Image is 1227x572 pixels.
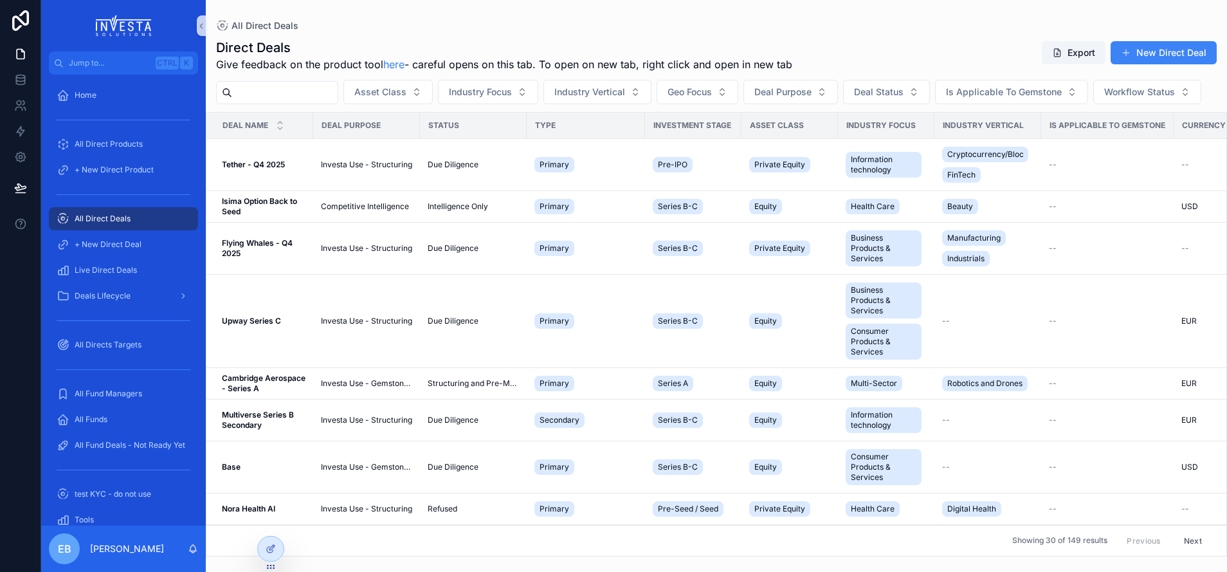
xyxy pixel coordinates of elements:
[743,80,838,104] button: Select Button
[222,373,305,394] a: Cambridge Aerospace - Series A
[540,243,569,254] span: Primary
[322,120,381,131] span: Deal Purpose
[947,201,973,212] span: Beauty
[222,316,305,326] a: Upway Series C
[851,201,895,212] span: Health Care
[1012,536,1107,546] span: Showing 30 of 149 results
[942,316,1033,326] a: --
[75,265,137,275] span: Live Direct Deals
[947,254,985,264] span: Industrials
[222,160,305,170] a: Tether - Q4 2025
[41,75,206,526] div: scrollable content
[49,508,198,531] a: Tools
[534,196,637,217] a: Primary
[947,378,1022,389] span: Robotics and Drones
[1111,41,1217,64] button: New Direct Deal
[1049,378,1057,389] span: --
[750,120,804,131] span: Asset Class
[754,243,805,254] span: Private Equity
[658,243,698,254] span: Series B-C
[1175,531,1211,551] button: Next
[222,462,305,472] a: Base
[428,462,478,472] span: Due Diligence
[1049,160,1166,170] a: --
[749,373,830,394] a: Equity
[942,462,950,472] span: --
[942,228,1033,269] a: ManufacturingIndustrials
[534,410,637,430] a: Secondary
[658,378,688,389] span: Series A
[754,462,777,472] span: Equity
[942,316,950,326] span: --
[321,504,412,514] a: Investa Use - Structuring
[96,15,152,36] img: App logo
[321,316,412,326] span: Investa Use - Structuring
[49,434,198,457] a: All Fund Deals - Not Ready Yet
[1049,316,1057,326] span: --
[321,243,412,254] a: Investa Use - Structuring
[653,196,734,217] a: Series B-C
[942,499,1033,519] a: Digital Health
[75,340,141,350] span: All Directs Targets
[181,58,192,68] span: K
[49,51,198,75] button: Jump to...CtrlK
[1181,201,1198,212] span: USD
[658,316,698,326] span: Series B-C
[49,483,198,506] a: test KYC - do not use
[942,462,1033,472] a: --
[428,243,519,254] a: Due Diligence
[428,415,478,425] span: Due Diligence
[354,86,406,98] span: Asset Class
[754,201,777,212] span: Equity
[428,120,459,131] span: Status
[438,80,538,104] button: Select Button
[749,499,830,519] a: Private Equity
[1181,504,1189,514] span: --
[428,160,478,170] span: Due Diligence
[343,80,433,104] button: Select Button
[1182,120,1226,131] span: Currency
[69,58,150,68] span: Jump to...
[1049,504,1057,514] span: --
[428,462,519,472] a: Due Diligence
[749,238,830,259] a: Private Equity
[49,382,198,405] a: All Fund Managers
[846,149,927,180] a: Information technology
[75,165,154,175] span: + New Direct Product
[1093,80,1201,104] button: Select Button
[935,80,1088,104] button: Select Button
[49,207,198,230] a: All Direct Deals
[846,280,927,362] a: Business Products & ServicesConsumer Products & Services
[846,228,927,269] a: Business Products & Services
[321,415,412,425] a: Investa Use - Structuring
[851,410,916,430] span: Information technology
[1049,378,1166,389] a: --
[653,154,734,175] a: Pre-IPO
[75,139,143,149] span: All Direct Products
[1042,41,1105,64] button: Export
[653,373,734,394] a: Series A
[653,499,734,519] a: Pre-Seed / Seed
[75,389,142,399] span: All Fund Managers
[321,462,412,472] a: Investa Use - Gemstone Only
[947,504,996,514] span: Digital Health
[75,239,141,250] span: + New Direct Deal
[222,238,305,259] a: Flying Whales - Q4 2025
[321,160,412,170] span: Investa Use - Structuring
[653,457,734,477] a: Series B-C
[1181,415,1197,425] span: EUR
[222,504,305,514] a: Nora Health AI
[540,378,569,389] span: Primary
[428,504,519,514] a: Refused
[75,214,131,224] span: All Direct Deals
[942,415,950,425] span: --
[321,378,412,389] span: Investa Use - Gemstone Only
[540,160,569,170] span: Primary
[90,542,164,555] p: [PERSON_NAME]
[540,201,569,212] span: Primary
[653,120,731,131] span: Investment Stage
[222,316,281,326] strong: Upway Series C
[1104,86,1175,98] span: Workflow Status
[1049,462,1166,472] a: --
